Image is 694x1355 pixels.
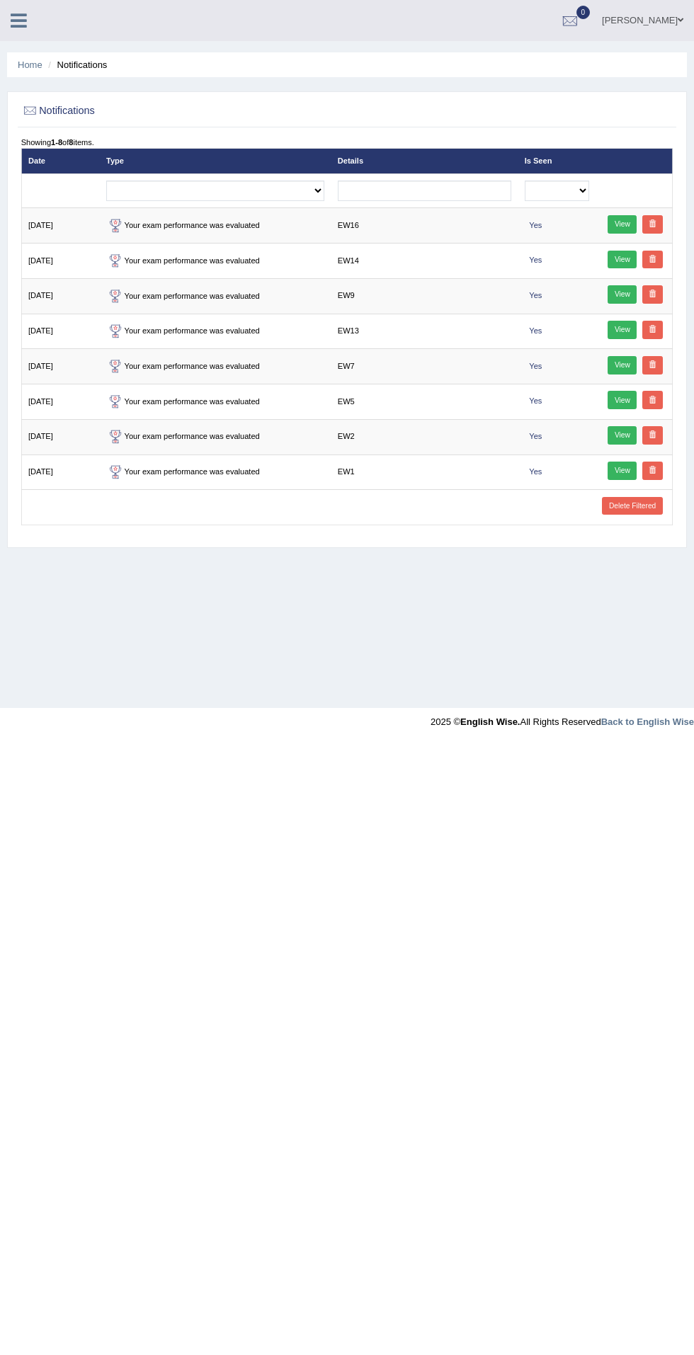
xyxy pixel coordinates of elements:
td: Your exam performance was evaluated [100,278,331,314]
b: 8 [69,138,73,147]
a: Delete [642,251,663,269]
a: Delete [642,285,663,304]
a: Back to English Wise [601,716,694,727]
td: [DATE] [21,419,100,454]
td: [DATE] [21,244,100,279]
a: Type [106,156,124,165]
td: [DATE] [21,384,100,420]
span: Yes [525,290,547,302]
td: Your exam performance was evaluated [100,314,331,349]
span: Yes [525,219,547,232]
a: View [608,426,637,445]
a: Delete [642,391,663,409]
strong: English Wise. [460,716,520,727]
td: EW14 [331,244,518,279]
a: Is Seen [525,156,552,165]
td: EW7 [331,349,518,384]
td: EW9 [331,278,518,314]
a: View [608,251,637,269]
td: EW5 [331,384,518,420]
span: Yes [525,395,547,408]
td: [DATE] [21,454,100,490]
td: Your exam performance was evaluated [100,454,331,490]
td: EW13 [331,314,518,349]
span: 0 [576,6,591,19]
td: EW16 [331,208,518,244]
a: Home [18,59,42,70]
span: Yes [525,466,547,479]
td: Your exam performance was evaluated [100,208,331,244]
a: Details [338,156,363,165]
span: Yes [525,360,547,373]
td: Your exam performance was evaluated [100,244,331,279]
td: Your exam performance was evaluated [100,384,331,420]
a: View [608,321,637,339]
td: [DATE] [21,208,100,244]
div: Showing of items. [21,137,673,148]
b: 1-8 [51,138,62,147]
td: [DATE] [21,278,100,314]
a: View [608,356,637,375]
a: Delete [642,462,663,480]
span: Yes [525,254,547,267]
div: 2025 © All Rights Reserved [431,708,694,728]
a: View [608,285,637,304]
td: [DATE] [21,314,100,349]
td: [DATE] [21,349,100,384]
td: Your exam performance was evaluated [100,349,331,384]
a: Date [28,156,45,165]
td: Your exam performance was evaluated [100,419,331,454]
a: Delete [642,356,663,375]
span: Yes [525,325,547,338]
a: Delete [642,321,663,339]
a: Delete [642,426,663,445]
a: View [608,462,637,480]
a: View [608,215,637,234]
a: Delete Filtered [602,497,662,515]
h2: Notifications [21,102,426,120]
td: EW2 [331,419,518,454]
a: Delete [642,215,663,234]
li: Notifications [45,58,107,72]
a: View [608,391,637,409]
td: EW1 [331,454,518,490]
span: Yes [525,430,547,443]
